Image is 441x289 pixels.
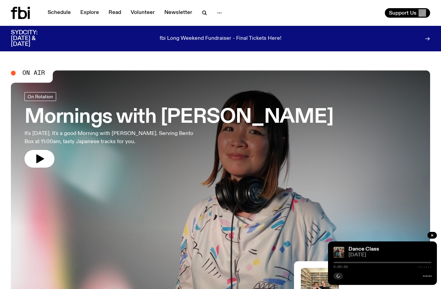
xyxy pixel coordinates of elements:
[385,8,430,18] button: Support Us
[127,8,159,18] a: Volunteer
[28,94,53,99] span: On Rotation
[44,8,75,18] a: Schedule
[333,247,344,258] img: The six hosts of Dance Class stand against a brick wall with graffiti on it. They are all excited.
[348,253,431,258] span: [DATE]
[24,130,199,146] p: It's [DATE]. It's a good Morning with [PERSON_NAME]. Serving Bento Box at 11:00am, tasty Japanese...
[22,70,45,76] span: On Air
[24,92,333,168] a: Mornings with [PERSON_NAME]It's [DATE]. It's a good Morning with [PERSON_NAME]. Serving Bento Box...
[417,265,431,269] span: -:--:--
[104,8,125,18] a: Read
[160,8,196,18] a: Newsletter
[348,247,379,252] a: Dance Class
[76,8,103,18] a: Explore
[24,92,56,101] a: On Rotation
[24,108,333,127] h3: Mornings with [PERSON_NAME]
[389,10,416,16] span: Support Us
[160,36,281,42] p: fbi Long Weekend Fundraiser - Final Tickets Here!
[333,265,348,269] span: 0:00:00
[11,30,54,47] h3: SYDCITY: [DATE] & [DATE]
